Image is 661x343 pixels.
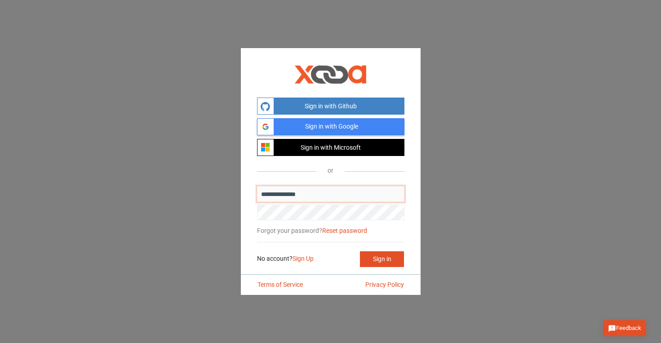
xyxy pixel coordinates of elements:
div: No account? [257,254,360,263]
div: Forgot your password? [257,223,404,242]
span: or [316,167,345,174]
a: Terms of Service [257,280,303,290]
a: Reset password [322,227,367,234]
span: Sign in with Google [305,123,358,130]
span: Feedback [608,324,641,333]
button: Sign in [360,251,404,267]
button: Sign in with Microsoft [257,139,404,156]
button: Sign in with Github [257,98,404,115]
a: Sign Up [293,255,314,262]
a: Privacy Policy [365,280,404,290]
